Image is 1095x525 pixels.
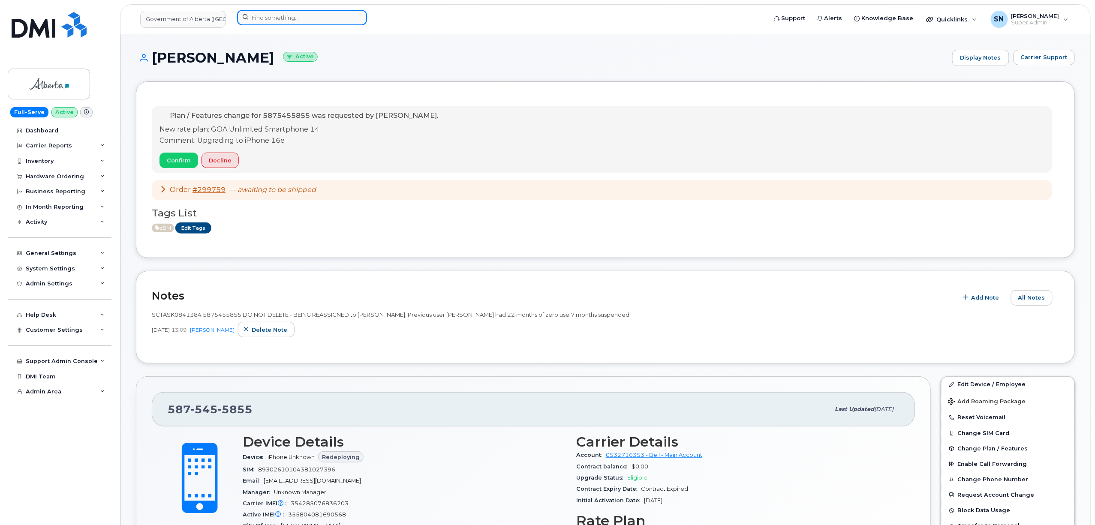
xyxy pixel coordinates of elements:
[190,327,235,333] a: [PERSON_NAME]
[283,52,318,62] small: Active
[191,403,218,416] span: 545
[875,406,894,412] span: [DATE]
[576,434,899,450] h3: Carrier Details
[238,322,295,337] button: Delete note
[218,403,253,416] span: 5855
[942,503,1074,518] button: Block Data Usage
[958,290,1007,306] button: Add Note
[942,487,1074,503] button: Request Account Change
[268,454,315,460] span: iPhone Unknown
[942,441,1074,456] button: Change Plan / Features
[152,208,1059,219] h3: Tags List
[175,222,211,233] a: Edit Tags
[168,403,253,416] span: 587
[243,511,288,518] span: Active IMEI
[238,186,316,194] em: awaiting to be shipped
[170,111,438,120] span: Plan / Features change for 5875455855 was requested by [PERSON_NAME].
[159,153,198,168] button: Confirm
[152,326,170,333] span: [DATE]
[152,224,174,232] span: Active
[835,406,875,412] span: Last updated
[942,377,1074,392] a: Edit Device / Employee
[167,156,191,165] span: Confirm
[202,153,239,168] button: Decline
[291,500,349,507] span: 354285076836203
[1021,53,1068,61] span: Carrier Support
[632,463,648,470] span: $0.00
[942,410,1074,425] button: Reset Voicemail
[159,136,438,146] p: Comment: Upgrading to iPhone 16e
[942,426,1074,441] button: Change SIM Card
[170,186,191,194] span: Order
[1011,290,1053,306] button: All Notes
[1014,50,1075,65] button: Carrier Support
[229,186,316,194] span: —
[243,434,566,450] h3: Device Details
[1018,294,1045,302] span: All Notes
[252,326,287,334] span: Delete note
[576,474,627,481] span: Upgrade Status
[288,511,346,518] span: 355804081690568
[152,311,631,318] span: SCTASK0841384 5875455855 DO NOT DELETE - BEING REASSIGNED to [PERSON_NAME]. Previous user [PERSON...
[152,289,954,302] h2: Notes
[274,489,326,495] span: Unknown Manager
[942,456,1074,472] button: Enable Call Forwarding
[209,156,232,165] span: Decline
[193,186,226,194] a: #299759
[136,50,948,65] h1: [PERSON_NAME]
[641,486,688,492] span: Contract Expired
[952,50,1009,66] a: Display Notes
[171,326,187,333] span: 13:09
[948,398,1026,406] span: Add Roaming Package
[243,454,268,460] span: Device
[942,472,1074,487] button: Change Phone Number
[322,453,360,461] span: Redeploying
[972,294,999,302] span: Add Note
[576,486,641,492] span: Contract Expiry Date
[243,466,258,473] span: SIM
[644,497,662,504] span: [DATE]
[576,452,606,458] span: Account
[243,500,291,507] span: Carrier IMEI
[264,477,361,484] span: [EMAIL_ADDRESS][DOMAIN_NAME]
[942,392,1074,410] button: Add Roaming Package
[243,477,264,484] span: Email
[627,474,647,481] span: Eligible
[606,452,702,458] a: 0532716353 - Bell - Main Account
[159,125,438,135] p: New rate plan: GOA Unlimited Smartphone 14
[576,463,632,470] span: Contract balance
[258,466,335,473] span: 89302610104381027396
[958,461,1027,467] span: Enable Call Forwarding
[243,489,274,495] span: Manager
[958,445,1028,452] span: Change Plan / Features
[576,497,644,504] span: Initial Activation Date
